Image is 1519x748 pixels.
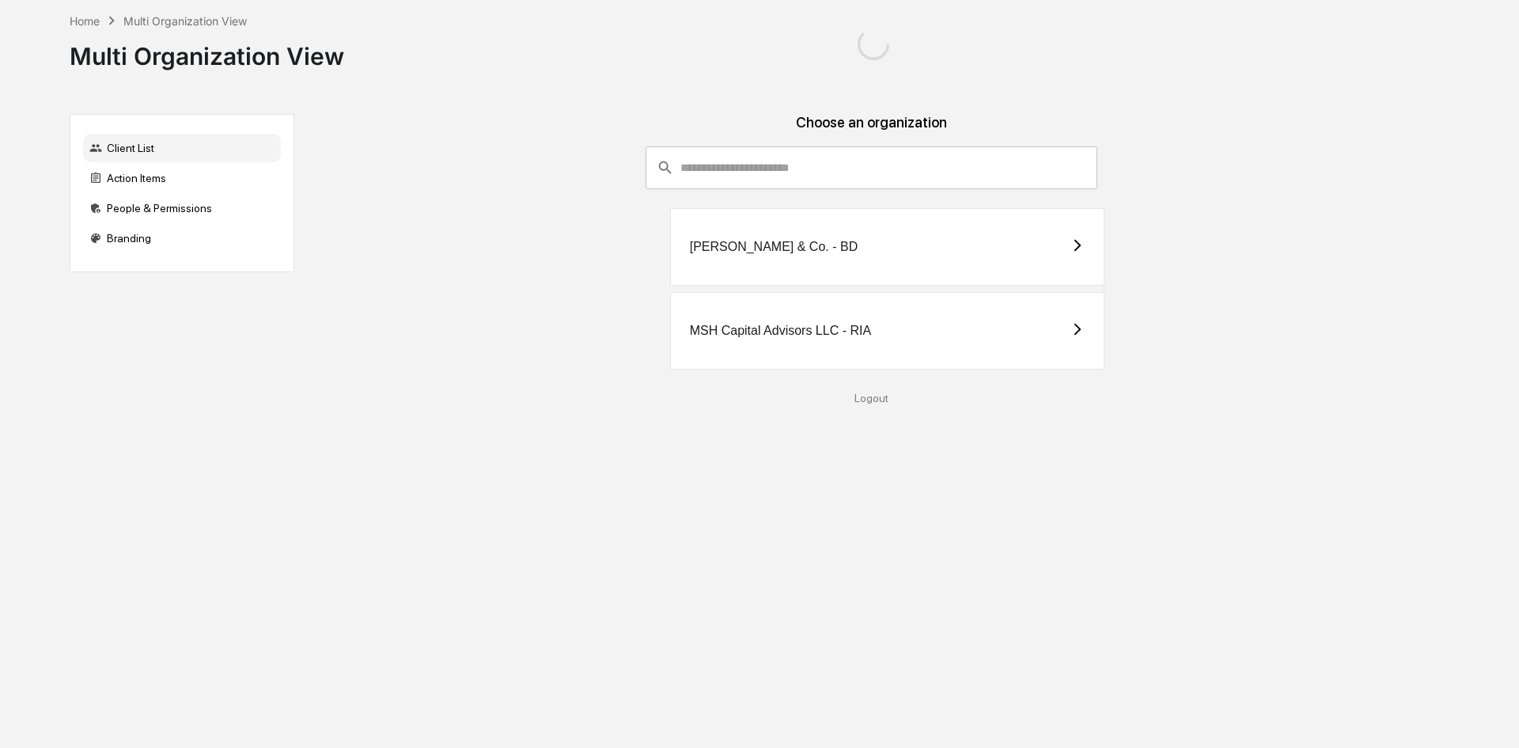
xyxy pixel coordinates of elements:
div: Home [70,14,100,28]
div: People & Permissions [83,194,281,222]
div: [PERSON_NAME] & Co. - BD [690,240,858,254]
div: Logout [307,392,1437,404]
div: Client List [83,134,281,162]
div: Multi Organization View [123,14,247,28]
div: Choose an organization [307,114,1437,146]
div: consultant-dashboard__filter-organizations-search-bar [646,146,1097,189]
div: MSH Capital Advisors LLC - RIA [690,324,871,338]
div: Multi Organization View [70,29,344,70]
div: Action Items [83,164,281,192]
div: Branding [83,224,281,252]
